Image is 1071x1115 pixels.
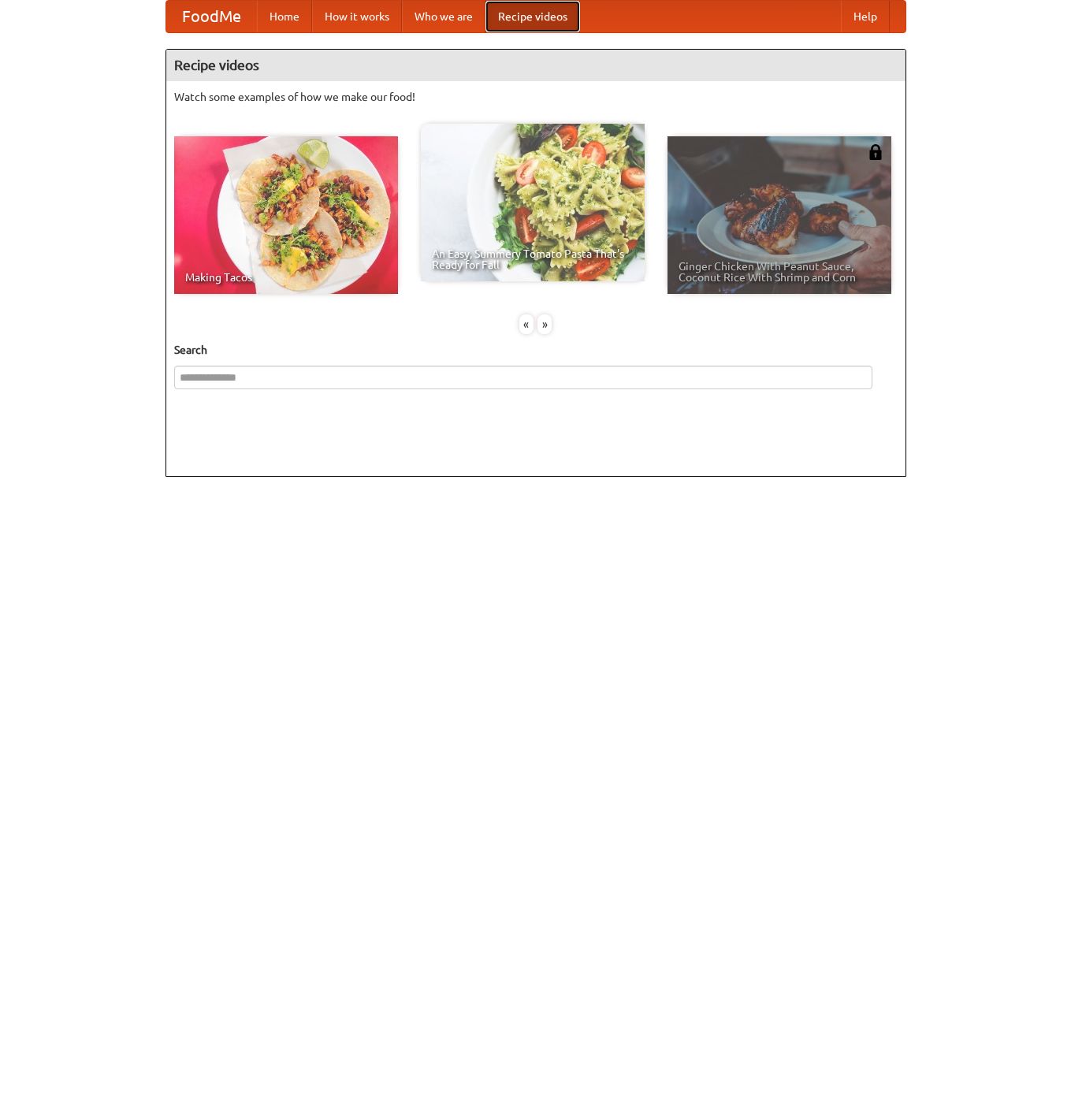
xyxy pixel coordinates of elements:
a: Recipe videos [485,1,580,32]
span: Making Tacos [185,272,387,283]
h4: Recipe videos [166,50,906,81]
span: An Easy, Summery Tomato Pasta That's Ready for Fall [432,248,634,270]
a: An Easy, Summery Tomato Pasta That's Ready for Fall [421,124,645,281]
a: FoodMe [166,1,257,32]
a: Making Tacos [174,136,398,294]
a: Who we are [402,1,485,32]
div: « [519,314,534,334]
img: 483408.png [868,144,883,160]
div: » [537,314,552,334]
a: Help [841,1,890,32]
h5: Search [174,342,898,358]
a: Home [257,1,312,32]
p: Watch some examples of how we make our food! [174,89,898,105]
a: How it works [312,1,402,32]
